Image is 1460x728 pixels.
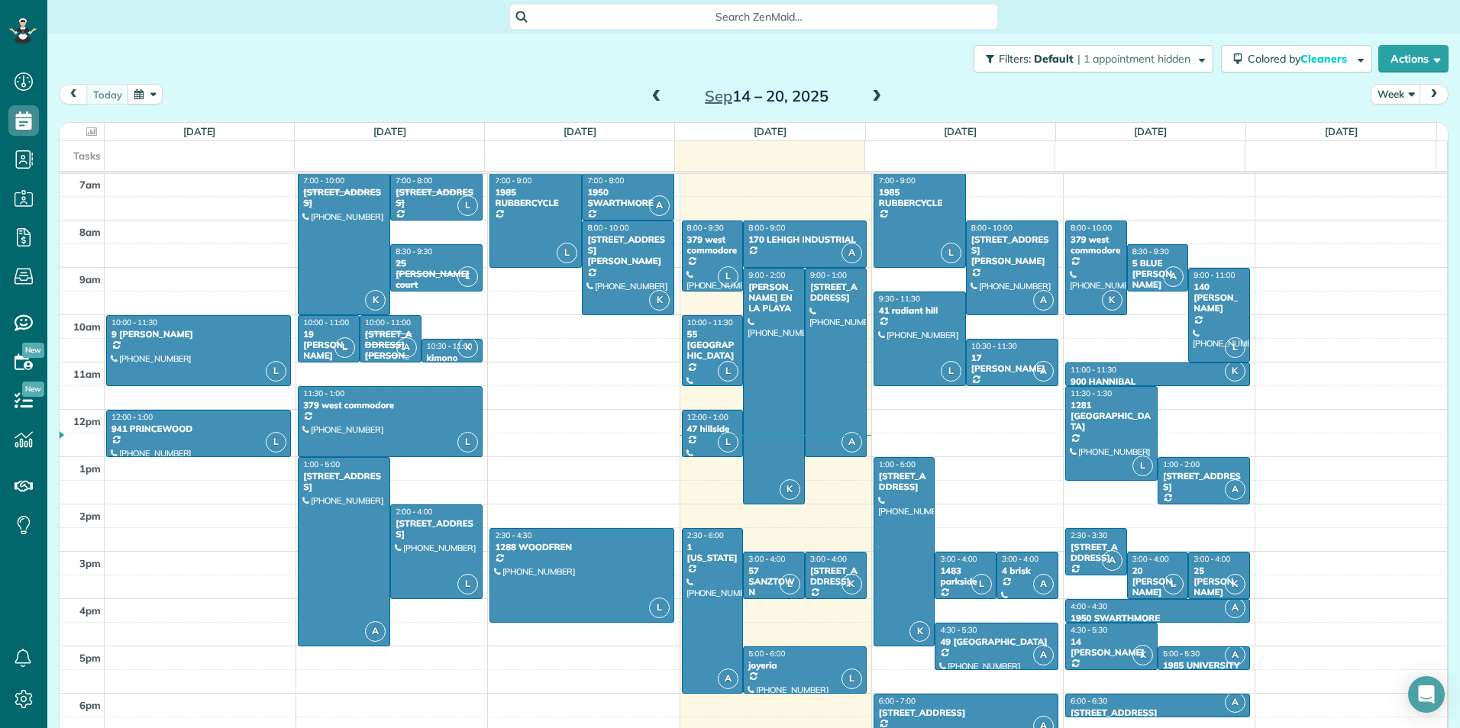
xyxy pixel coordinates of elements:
span: 10am [73,321,101,333]
span: 2:30 - 4:30 [495,530,531,540]
div: [STREET_ADDRESS] [1070,707,1245,718]
button: today [86,84,129,105]
span: 10:30 - 11:30 [971,341,1017,351]
span: 3:00 - 4:00 [940,554,977,564]
div: 19 [PERSON_NAME] [302,329,355,362]
h2: 14 – 20, 2025 [671,88,862,105]
a: [DATE] [754,125,787,137]
div: [STREET_ADDRESS] [395,187,478,209]
div: 1 [US_STATE] [686,542,739,564]
span: K [909,621,930,642]
div: [STREET_ADDRESS] [1162,471,1245,493]
div: 379 west commodore [686,234,739,256]
div: 5 BLUE [PERSON_NAME] [1132,258,1184,291]
span: A [1225,598,1245,618]
span: 2:30 - 6:00 [687,530,724,540]
div: [STREET_ADDRESS] [878,471,931,493]
span: 1pm [79,462,101,475]
div: 9 [PERSON_NAME] [111,329,286,340]
div: 1281 [GEOGRAPHIC_DATA] [1070,400,1153,433]
span: 10:00 - 11:00 [365,317,411,327]
span: L [1132,456,1153,476]
span: 4pm [79,604,101,617]
div: 20 [PERSON_NAME] [1132,565,1184,598]
button: Colored byCleaners [1221,45,1372,72]
span: K [365,290,386,311]
span: K [1225,574,1245,594]
span: 9:00 - 11:00 [1194,270,1235,280]
div: 1483 parkside [939,565,992,588]
span: 7am [79,179,101,191]
span: Colored by [1248,52,1352,66]
span: 5pm [79,652,101,664]
span: 9:00 - 2:00 [748,270,785,280]
span: L [557,243,577,263]
span: L [457,195,478,216]
span: L [334,337,355,358]
div: 25 [PERSON_NAME] court [395,258,478,291]
div: kimono [426,353,479,363]
span: A [396,337,417,358]
div: 379 west commodore [302,400,478,411]
div: 17 [PERSON_NAME] [971,353,1054,375]
span: A [1033,645,1054,665]
span: A [1225,645,1245,665]
span: L [971,574,992,594]
button: prev [59,84,88,105]
button: Week [1371,84,1421,105]
span: 1:00 - 5:00 [303,459,340,469]
span: A [1102,550,1122,571]
span: 9am [79,273,101,285]
span: 7:00 - 9:00 [495,176,531,185]
div: Open Intercom Messenger [1408,676,1445,713]
span: 7:00 - 8:00 [587,176,624,185]
div: [STREET_ADDRESS] [809,565,862,588]
a: [DATE] [944,125,977,137]
span: L [457,432,478,453]
span: 9:30 - 11:30 [879,294,920,304]
span: 8:30 - 9:30 [396,246,432,256]
a: [DATE] [373,125,406,137]
span: | 1 appointment hidden [1077,52,1190,66]
span: L [457,266,478,287]
span: 10:30 - 11:00 [427,341,473,351]
button: Actions [1378,45,1449,72]
span: L [718,432,738,453]
span: 3:00 - 4:00 [810,554,847,564]
span: Tasks [73,150,101,162]
button: next [1420,84,1449,105]
a: [DATE] [183,125,216,137]
span: 2:00 - 4:00 [396,507,432,517]
span: K [1132,645,1153,665]
div: 170 LEHIGH INDUSTRIAL [748,234,861,245]
span: L [457,574,478,594]
div: [STREET_ADDRESS][PERSON_NAME] [364,329,417,373]
span: 8am [79,226,101,238]
span: L [941,243,961,263]
span: 6pm [79,699,101,711]
span: 8:00 - 9:30 [687,223,724,233]
span: A [1033,574,1054,594]
span: 8:30 - 9:30 [1132,246,1169,256]
span: 11:30 - 1:30 [1071,388,1112,398]
span: 12pm [73,415,101,427]
span: K [1225,361,1245,382]
span: 8:00 - 10:00 [1071,223,1112,233]
span: 1:00 - 5:00 [879,459,916,469]
div: 1950 SWARTHMORE [586,187,670,209]
div: 49 [GEOGRAPHIC_DATA] [939,636,1053,647]
div: 14 [PERSON_NAME] [1070,636,1153,659]
span: L [841,668,862,689]
div: 47 hillside [686,424,739,434]
span: K [457,337,478,358]
span: A [649,195,670,216]
div: 41 radiant hill [878,305,961,316]
span: 12:00 - 1:00 [111,412,153,422]
span: 8:00 - 10:00 [587,223,628,233]
span: New [22,382,44,397]
span: K [1102,290,1122,311]
div: [STREET_ADDRESS][PERSON_NAME] [971,234,1054,267]
div: 941 PRINCEWOOD [111,424,286,434]
div: [STREET_ADDRESS] [302,471,386,493]
span: 10:00 - 11:30 [687,317,733,327]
